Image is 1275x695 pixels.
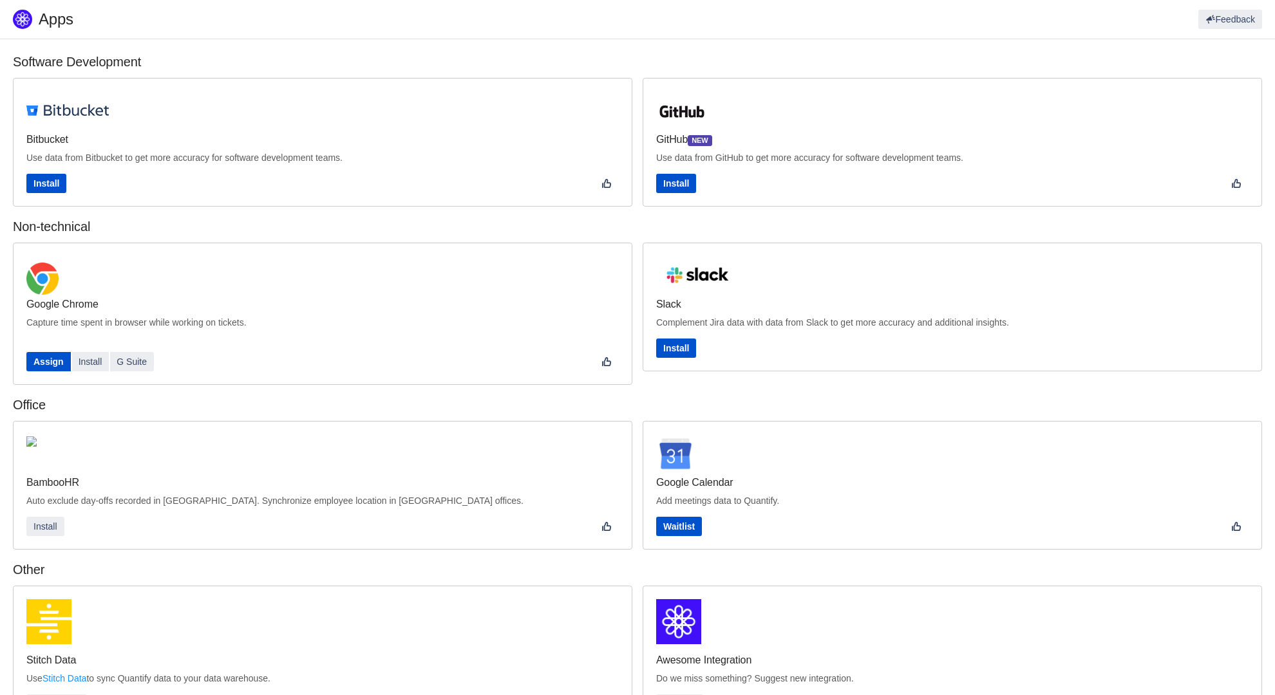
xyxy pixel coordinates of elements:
[26,298,619,311] h3: Google Chrome
[656,599,701,644] img: quantify_icon_jira.png
[656,174,696,193] button: Install
[26,436,37,447] img: bLogoRound.png
[1198,10,1262,29] button: Feedback
[1231,521,1242,532] span: like
[13,560,1262,579] h2: Other
[656,256,739,295] img: slack-logo.png
[13,395,1262,414] h2: Office
[656,133,1249,146] h3: GitHub
[26,352,71,371] button: Assign
[110,352,154,371] a: G Suite
[1224,174,1249,193] button: like
[601,357,612,367] span: like
[601,178,612,189] span: like
[1224,517,1249,536] button: like
[656,672,1249,685] p: Do we miss something? Suggest new integration.
[1231,178,1242,189] span: like
[656,338,696,358] button: Install
[26,494,619,508] p: Auto exclude day-offs recorded in [GEOGRAPHIC_DATA]. Synchronize employee location in [GEOGRAPHIC...
[26,654,619,667] h3: Stitch Data
[26,104,109,116] img: Bitbucket@2x-blue.png
[26,174,66,193] a: Install
[656,151,1249,165] p: Use data from GitHub to get more accuracy for software development teams.
[13,52,1262,71] h2: Software Development
[601,521,612,532] span: like
[33,521,57,532] span: Install
[663,343,689,353] span: Install
[656,316,1249,329] p: Complement Jira data with data from Slack to get more accuracy and additional insights.
[26,672,619,685] p: Use to sync Quantify data to your data warehouse.
[26,133,619,146] h3: Bitbucket
[26,599,71,644] img: stitch-logo.png
[656,101,708,122] img: github_logo.png
[26,151,619,165] p: Use data from Bitbucket to get more accuracy for software development teams.
[656,434,695,473] img: google-calendar-logo.png
[594,517,619,536] button: like
[72,352,109,371] a: Install
[656,517,702,536] button: Waitlist
[26,263,59,295] img: google-chrome-logo.png
[26,476,619,489] h3: BambooHR
[656,298,1249,311] h3: Slack
[688,135,712,146] span: NEW
[656,476,1249,489] h3: Google Calendar
[39,10,460,29] h1: Apps
[26,316,619,343] p: Capture time spent in browser while working on tickets.
[26,517,64,536] button: Install
[594,352,619,371] button: like
[13,217,1262,236] h2: Non-technical
[656,494,1249,508] p: Add meetings data to Quantify.
[42,673,86,683] a: Stitch Data
[594,174,619,193] button: like
[656,654,1249,667] h3: Awesome Integration
[13,10,32,29] img: Quantify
